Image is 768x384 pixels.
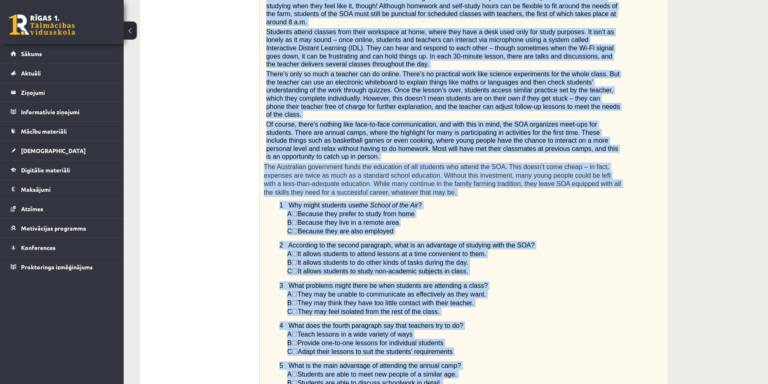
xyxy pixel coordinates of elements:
span: A [287,291,292,298]
span: ☐ [291,219,297,226]
span: Students are able to meet new people of a similar age. [297,371,457,378]
span: It allows students to study non-academic subjects in class. [298,268,468,275]
span: ☐ [292,268,298,275]
span: the School of the Air [359,202,418,209]
span: 5 What is the main advantage of attending the annual camp? [279,362,461,369]
a: Maksājumi [11,180,113,199]
span: It allows students to attend lessons at a time convenient to them. [297,250,486,257]
span: 2 According to the second paragraph, what is an advantage of studying with the SOA? [279,242,535,249]
span: ☐ [292,348,298,355]
span: C [287,348,292,355]
span: A [287,371,292,378]
span: Atzīmes [21,205,43,212]
a: Mācību materiāli [11,122,113,141]
span: [DEMOGRAPHIC_DATA] [21,147,86,154]
span: 3 What problems might there be when students are attending a class? [279,282,488,289]
span: 1 Why might students use [279,202,359,209]
span: Because they are also employed [298,228,393,235]
a: Rīgas 1. Tālmācības vidusskola [9,14,75,35]
span: B [287,219,292,226]
span: Proktoringa izmēģinājums [21,263,93,271]
span: They may feel isolated from the rest of the class. [298,308,439,315]
span: ☐ [291,339,297,346]
span: The Australian government funds the education of all students who attend the SOA. This doesn’t co... [264,163,621,196]
span: Mācību materiāli [21,127,67,135]
span: ☐ [291,299,297,306]
span: A [287,210,292,217]
span: Motivācijas programma [21,224,86,232]
span: There’s only so much a teacher can do online. There’s no practical work like science experiments ... [266,71,620,118]
a: Sākums [11,44,113,63]
span: B [287,259,292,266]
a: Digitālie materiāli [11,160,113,179]
span: They may be unable to communicate as effectively as they want. [297,291,486,298]
legend: Maksājumi [21,180,113,199]
span: ☐ [291,291,297,298]
span: ☐ [291,331,297,338]
span: ☐ [291,210,297,217]
span: Konferences [21,244,56,251]
span: Because they prefer to study from home [297,210,415,217]
span: B [287,299,292,306]
span: Provide one-to-one lessons for individual students [297,339,443,346]
span: ☐ [291,259,297,266]
legend: Informatīvie ziņojumi [21,102,113,121]
span: C [287,308,292,315]
span: Students attend classes from their workspace at home, where they have a desk used only for study ... [266,28,614,68]
span: It allows students to do other kinds of tasks during the day. [297,259,468,266]
span: 4 What does the fourth paragraph say that teachers try to do? [279,322,463,329]
a: Atzīmes [11,199,113,218]
span: Sākums [21,50,42,57]
a: Motivācijas programma [11,219,113,238]
span: A [287,250,292,257]
span: They may think they have too little contact with their teacher. [297,299,474,306]
a: Proktoringa izmēģinājums [11,257,113,276]
span: Of course, there’s nothing like face-to-face communication, and with this in mind, the SOA organi... [266,121,618,160]
span: Teach lessons in a wide variety of ways [297,331,412,338]
span: C [287,228,292,235]
span: ☐ [292,228,298,235]
span: ☐ [292,308,298,315]
span: ☐ [291,371,297,378]
a: Aktuāli [11,64,113,82]
a: [DEMOGRAPHIC_DATA] [11,141,113,160]
a: Informatīvie ziņojumi [11,102,113,121]
span: B [287,339,292,346]
a: Ziņojumi [11,83,113,102]
span: Because they live in a remote area [297,219,399,226]
legend: Ziņojumi [21,83,113,102]
span: Aktuāli [21,69,41,77]
span: ☐ [291,250,297,257]
a: Konferences [11,238,113,257]
span: C [287,268,292,275]
span: ? [418,202,422,209]
span: Adapt their lessons to suit the students’ requirements [298,348,453,355]
span: Digitālie materiāli [21,166,70,174]
span: A [287,331,292,338]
